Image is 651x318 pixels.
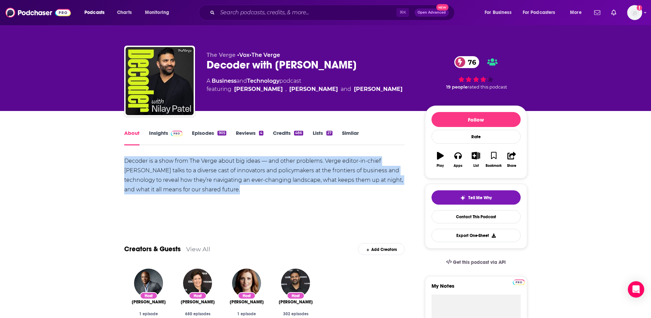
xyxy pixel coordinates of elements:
[5,6,71,19] img: Podchaser - Follow, Share and Rate Podcasts
[313,130,332,145] a: Lists27
[113,7,136,18] a: Charts
[286,85,287,93] span: ,
[145,8,169,17] span: Monitoring
[230,299,264,305] span: [PERSON_NAME]
[425,52,527,94] div: 76 19 peoplerated this podcast
[207,85,403,93] span: featuring
[480,7,520,18] button: open menu
[183,269,212,298] img: Kara Swisher
[140,7,178,18] button: open menu
[181,299,215,305] span: [PERSON_NAME]
[627,5,642,20] img: User Profile
[234,85,283,93] a: Nilay Patel
[217,131,226,136] div: 905
[238,292,256,299] div: Host
[124,130,140,145] a: About
[287,292,305,299] div: Host
[237,78,247,84] span: and
[132,299,166,305] a: Jon Fortt
[628,281,644,298] div: Open Intercom Messenger
[236,130,263,145] a: Reviews4
[207,77,403,93] div: A podcast
[186,245,210,253] a: View All
[239,52,249,58] a: Vox
[179,312,217,316] div: 680 episodes
[130,312,168,316] div: 1 episode
[396,8,409,17] span: ⌘ K
[432,283,521,295] label: My Notes
[217,7,396,18] input: Search podcasts, credits, & more...
[277,312,315,316] div: 302 episodes
[134,269,163,298] img: Jon Fortt
[237,52,249,58] span: •
[627,5,642,20] span: Logged in as cmand-c
[251,52,280,58] a: The Verge
[279,299,313,305] a: Nilay Patel
[436,4,449,11] span: New
[149,130,183,145] a: InsightsPodchaser Pro
[608,7,619,18] a: Show notifications dropdown
[281,269,310,298] img: Nilay Patel
[189,292,207,299] div: Host
[232,269,261,298] img: Julia Boorstin
[326,131,332,136] div: 27
[432,229,521,242] button: Export One-Sheet
[449,147,467,172] button: Apps
[518,7,565,18] button: open menu
[523,8,555,17] span: For Podcasters
[259,131,263,136] div: 4
[289,85,338,93] a: Kara Swisher
[473,164,479,168] div: List
[354,85,403,93] a: Jon Fortt
[247,78,279,84] a: Technology
[637,5,642,11] svg: Add a profile image
[513,279,525,285] a: Pro website
[503,147,520,172] button: Share
[230,299,264,305] a: Julia Boorstin
[486,164,502,168] div: Bookmark
[485,147,503,172] button: Bookmark
[591,7,603,18] a: Show notifications dropdown
[432,130,521,144] div: Rate
[181,299,215,305] a: Kara Swisher
[432,190,521,205] button: tell me why sparkleTell Me Why
[84,8,104,17] span: Podcasts
[454,164,462,168] div: Apps
[132,299,166,305] span: [PERSON_NAME]
[461,56,479,68] span: 76
[513,280,525,285] img: Podchaser Pro
[358,243,405,255] div: Add Creators
[140,292,158,299] div: Host
[570,8,582,17] span: More
[273,130,303,145] a: Credits486
[627,5,642,20] button: Show profile menu
[507,164,516,168] div: Share
[124,245,181,253] a: Creators & Guests
[454,56,479,68] a: 76
[342,130,359,145] a: Similar
[205,5,461,20] div: Search podcasts, credits, & more...
[192,130,226,145] a: Episodes905
[468,195,492,201] span: Tell Me Why
[126,47,194,115] img: Decoder with Nilay Patel
[418,11,446,14] span: Open Advanced
[437,164,444,168] div: Play
[228,312,266,316] div: 1 episode
[249,52,280,58] span: •
[460,195,466,201] img: tell me why sparkle
[294,131,303,136] div: 486
[468,84,507,90] span: rated this podcast
[485,8,511,17] span: For Business
[446,84,468,90] span: 19 people
[432,112,521,127] button: Follow
[124,156,405,194] div: Decoder is a show from The Verge about big ideas — and other problems. Verge editor-in-chief [PER...
[80,7,113,18] button: open menu
[467,147,485,172] button: List
[207,52,235,58] span: The Verge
